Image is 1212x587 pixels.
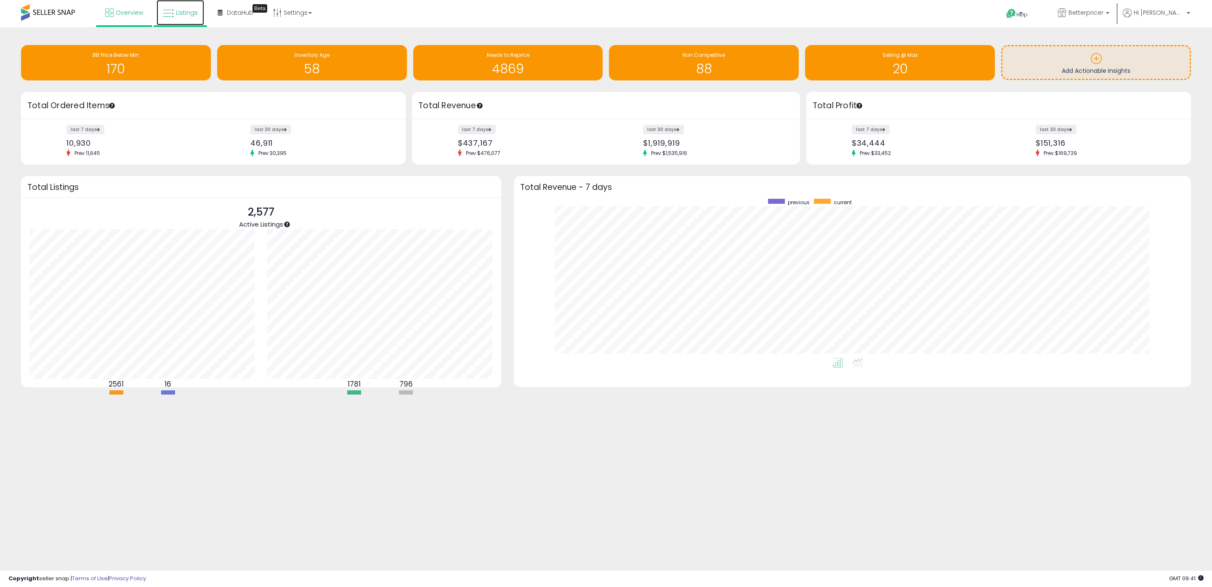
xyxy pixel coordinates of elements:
a: Add Actionable Insights [1002,46,1190,79]
h1: 20 [809,62,991,76]
h1: 4869 [417,62,599,76]
h3: Total Revenue - 7 days [520,184,1185,190]
b: 2561 [109,379,124,389]
span: Help [1016,11,1028,18]
div: Tooltip anchor [856,102,863,109]
div: 10,930 [66,139,207,147]
h3: Total Ordered Items [27,100,399,112]
b: 1781 [348,379,361,389]
div: Tooltip anchor [108,102,116,109]
span: Non Competitive [683,51,725,59]
span: Overview [116,8,143,17]
div: Tooltip anchor [476,102,484,109]
span: Selling @ Max [882,51,918,59]
h1: 88 [613,62,795,76]
span: Prev: $169,729 [1039,149,1081,157]
span: DataHub [227,8,253,17]
a: Help [999,2,1044,27]
h1: 170 [25,62,207,76]
div: Tooltip anchor [252,4,267,13]
label: last 7 days [66,125,104,134]
span: Inventory Age [295,51,330,59]
a: Needs to Reprice 4869 [413,45,603,80]
p: 2,577 [239,204,283,220]
span: Prev: $476,077 [462,149,505,157]
span: previous [788,199,810,206]
a: BB Price Below Min 170 [21,45,211,80]
div: $34,444 [852,139,992,147]
div: Tooltip anchor [283,221,291,228]
span: Needs to Reprice [487,51,529,59]
div: 46,911 [250,139,391,147]
h3: Total Listings [27,184,495,190]
span: Prev: 11,645 [70,149,104,157]
b: 16 [165,379,171,389]
label: last 30 days [643,125,684,134]
label: last 7 days [852,125,890,134]
span: Active Listings [239,220,283,229]
div: $437,167 [458,139,600,147]
div: $151,316 [1036,139,1176,147]
span: current [834,199,852,206]
a: Hi [PERSON_NAME] [1123,8,1190,27]
span: Prev: $33,452 [856,149,895,157]
span: Betterpricer [1068,8,1103,17]
a: Non Competitive 88 [609,45,799,80]
label: last 30 days [250,125,291,134]
div: FBM [143,397,193,405]
h1: 58 [221,62,403,76]
span: Prev: 30,395 [254,149,291,157]
span: BB Price Below Min [93,51,139,59]
a: Inventory Age 58 [217,45,407,80]
div: $1,919,919 [643,139,785,147]
div: Repriced [329,397,380,405]
label: last 7 days [458,125,496,134]
h3: Total Profit [813,100,1185,112]
span: Add Actionable Insights [1062,67,1130,75]
b: 796 [399,379,413,389]
span: Prev: $1,535,916 [647,149,691,157]
i: Get Help [1006,8,1016,19]
span: Hi [PERSON_NAME] [1134,8,1184,17]
label: last 30 days [1036,125,1076,134]
h3: Total Revenue [418,100,794,112]
a: Selling @ Max 20 [805,45,995,80]
span: Listings [176,8,198,17]
div: FBA [91,397,141,405]
div: Not Repriced [381,397,431,405]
